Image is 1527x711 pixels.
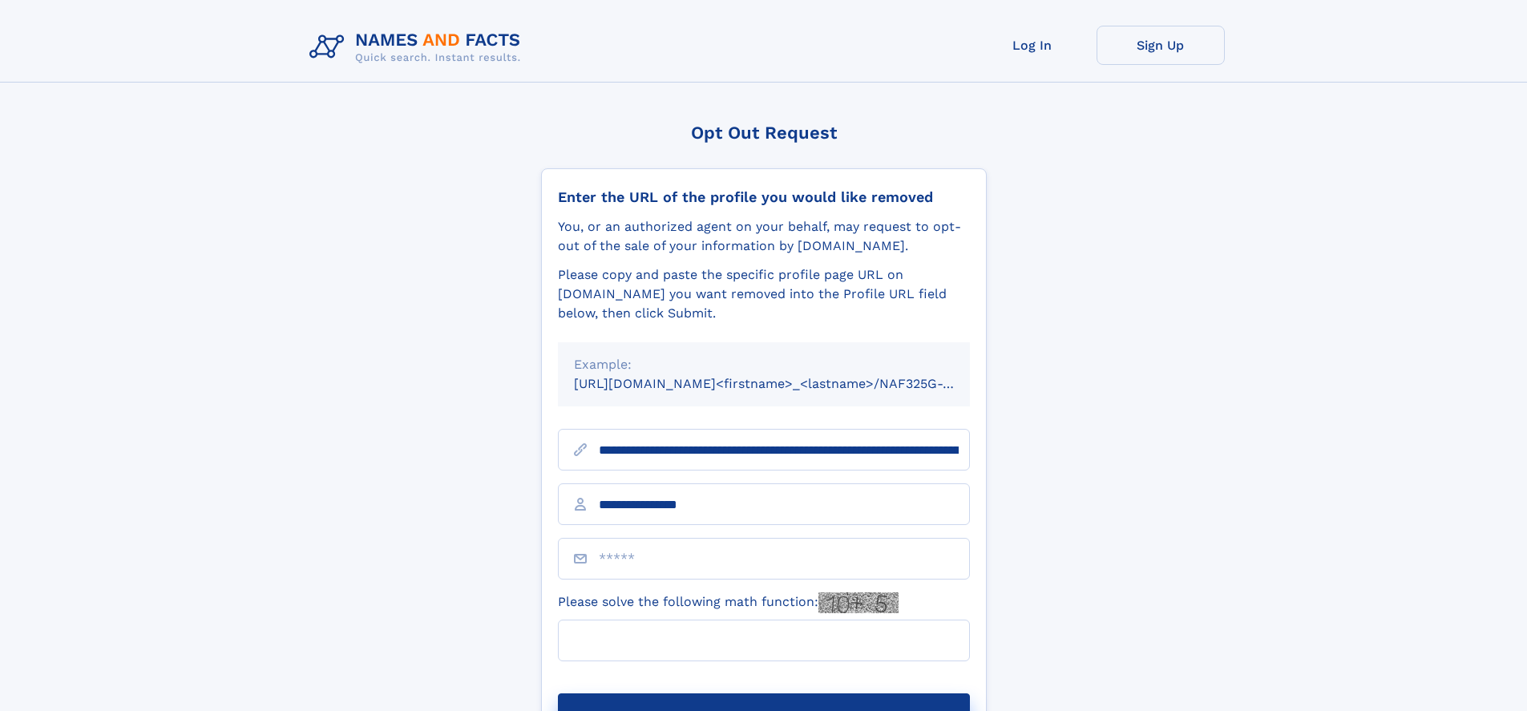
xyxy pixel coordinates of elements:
div: Example: [574,355,954,374]
label: Please solve the following math function: [558,592,899,613]
div: Please copy and paste the specific profile page URL on [DOMAIN_NAME] you want removed into the Pr... [558,265,970,323]
div: Opt Out Request [541,123,987,143]
img: Logo Names and Facts [303,26,534,69]
small: [URL][DOMAIN_NAME]<firstname>_<lastname>/NAF325G-xxxxxxxx [574,376,1000,391]
div: You, or an authorized agent on your behalf, may request to opt-out of the sale of your informatio... [558,217,970,256]
a: Sign Up [1097,26,1225,65]
div: Enter the URL of the profile you would like removed [558,188,970,206]
a: Log In [968,26,1097,65]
